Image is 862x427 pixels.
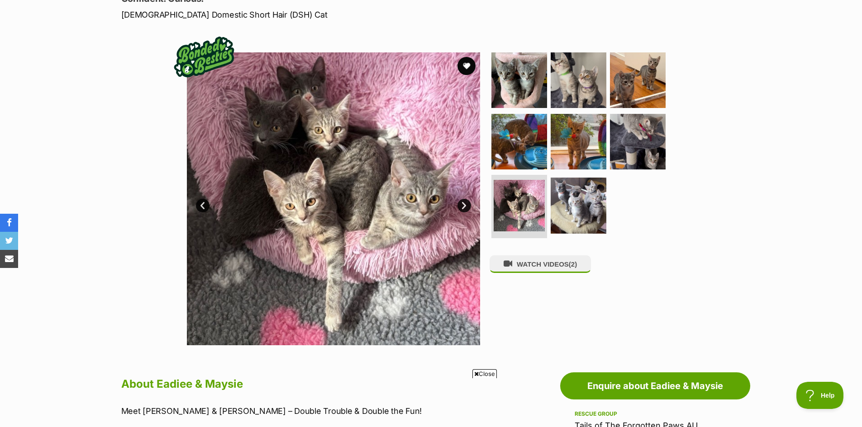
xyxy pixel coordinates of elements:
img: bonded besties [168,21,240,93]
iframe: Advertisement [267,382,596,422]
img: Photo of Eadiee & Maysie [494,180,545,231]
img: Photo of Eadiee & Maysie [551,52,606,108]
img: https://img.kwcdn.com/product/fancy/016e428f-5984-45cf-b2ca-73f130018a9c.jpg?imageMogr2/strip/siz... [69,57,136,113]
img: Photo of Eadiee & Maysie [187,52,480,345]
button: favourite [457,57,476,75]
iframe: Help Scout Beacon - Open [796,382,844,409]
p: [DEMOGRAPHIC_DATA] Domestic Short Hair (DSH) Cat [121,9,504,21]
img: Photo of Eadiee & Maysie [551,114,606,169]
span: Close [472,369,497,378]
span: (2) [569,260,577,268]
img: Photo of Eadiee & Maysie [491,52,547,108]
img: Photo of Eadiee & Maysie [551,178,606,233]
img: Photo of Eadiee & Maysie [610,52,666,108]
a: Prev [196,199,210,212]
h2: About Eadiee & Maysie [121,374,495,394]
a: Enquire about Eadiee & Maysie [560,372,750,399]
a: Next [457,199,471,212]
img: Photo of Eadiee & Maysie [610,114,666,169]
img: Photo of Eadiee & Maysie [491,114,547,169]
div: Rescue group [575,410,736,418]
button: WATCH VIDEOS(2) [490,255,591,273]
p: Meet [PERSON_NAME] & [PERSON_NAME] – Double Trouble & Double the Fun! [121,405,495,417]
